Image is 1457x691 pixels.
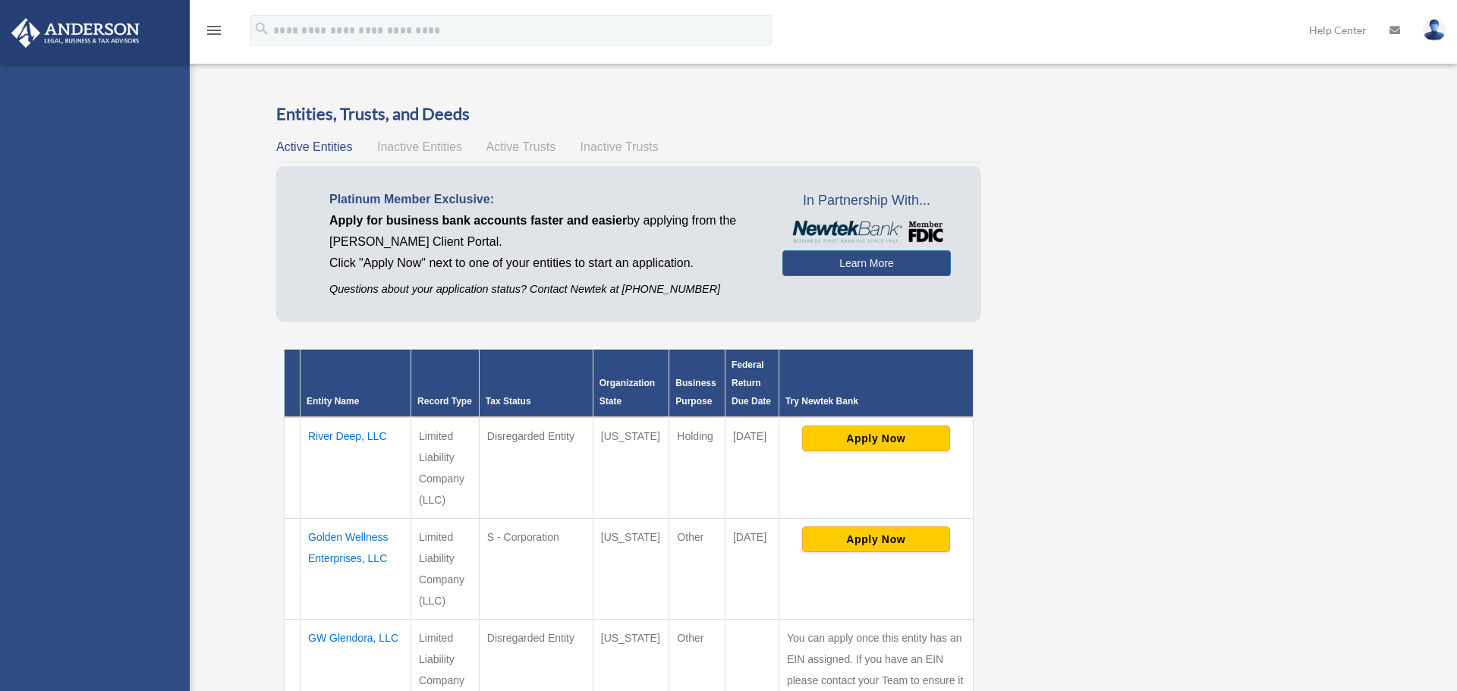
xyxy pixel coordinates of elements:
td: [DATE] [725,519,779,620]
span: Active Entities [276,140,352,153]
p: Platinum Member Exclusive: [329,189,760,210]
span: In Partnership With... [782,189,950,213]
td: River Deep, LLC [301,417,411,519]
span: Apply for business bank accounts faster and easier [329,214,627,227]
h3: Entities, Trusts, and Deeds [276,102,981,126]
p: Click "Apply Now" next to one of your entities to start an application. [329,253,760,274]
th: Federal Return Due Date [725,350,779,418]
p: Questions about your application status? Contact Newtek at [PHONE_NUMBER] [329,280,760,299]
td: Disregarded Entity [479,417,593,519]
td: [US_STATE] [593,417,669,519]
td: Limited Liability Company (LLC) [411,417,480,519]
th: Tax Status [479,350,593,418]
img: User Pic [1423,19,1446,41]
img: NewtekBankLogoSM.png [790,221,942,243]
th: Record Type [411,350,480,418]
th: Entity Name [301,350,411,418]
th: Business Purpose [669,350,725,418]
td: Limited Liability Company (LLC) [411,519,480,620]
span: Inactive Trusts [581,140,659,153]
p: by applying from the [PERSON_NAME] Client Portal. [329,210,760,253]
img: Anderson Advisors Platinum Portal [7,18,144,48]
span: Inactive Entities [377,140,462,153]
td: Golden Wellness Enterprises, LLC [301,519,411,620]
button: Apply Now [802,526,950,552]
a: Learn More [782,250,950,276]
div: Try Newtek Bank [785,392,967,410]
td: Other [669,519,725,620]
td: [US_STATE] [593,519,669,620]
td: [DATE] [725,417,779,519]
td: Holding [669,417,725,519]
i: menu [205,21,223,39]
i: search [253,20,270,37]
th: Organization State [593,350,669,418]
button: Apply Now [802,426,950,451]
a: menu [205,27,223,39]
span: Active Trusts [486,140,556,153]
td: S - Corporation [479,519,593,620]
